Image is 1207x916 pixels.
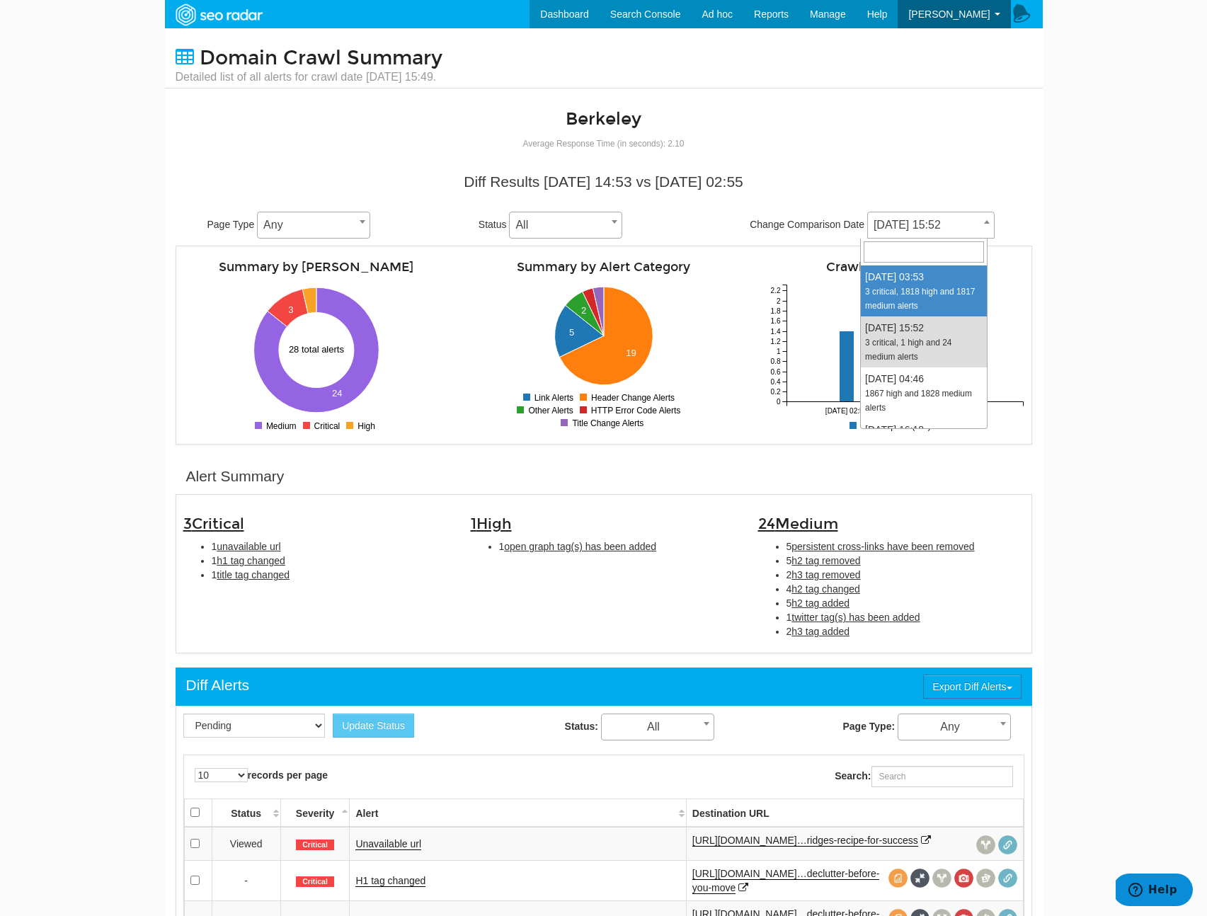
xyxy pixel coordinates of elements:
[791,555,860,566] span: h2 tag removed
[770,328,780,336] tspan: 1.4
[217,541,280,552] span: unavailable url
[217,555,285,566] span: h1 tag changed
[207,219,255,230] span: Page Type
[186,171,1022,193] div: Diff Results [DATE] 14:53 vs [DATE] 02:55
[954,869,973,888] span: View screenshot
[333,714,414,738] button: Update Status
[791,612,920,623] span: twitter tag(s) has been added
[810,8,846,20] span: Manage
[865,338,951,362] small: 3 critical, 1 high and 24 medium alerts
[867,8,888,20] span: Help
[776,398,780,406] tspan: 0
[865,287,975,311] small: 3 critical, 1818 high and 1817 medium alerts
[835,766,1012,787] label: Search:
[770,307,780,315] tspan: 1.8
[195,768,328,782] label: records per page
[212,554,450,568] li: 1
[770,388,780,396] tspan: 0.2
[692,868,880,894] a: [URL][DOMAIN_NAME]…declutter-before-you-move
[504,541,656,552] span: open graph tag(s) has been added
[825,407,867,415] tspan: [DATE] 02:55
[770,317,780,325] tspan: 1.6
[976,835,995,854] span: View headers
[998,869,1017,888] span: Redirect chain
[865,423,983,465] div: [DATE] 16:18
[212,539,450,554] li: 1
[471,515,512,533] span: 1
[842,721,895,732] strong: Page Type:
[867,212,995,239] span: 09/22/2025 15:52
[296,876,334,888] span: Critical
[865,389,972,413] small: 1867 high and 1828 medium alerts
[183,261,450,274] h4: Summary by [PERSON_NAME]
[786,624,1024,639] li: 2
[865,270,983,312] div: [DATE] 03:53
[602,717,714,737] span: All
[776,297,780,305] tspan: 2
[791,569,860,580] span: h3 tag removed
[476,515,512,533] span: High
[908,8,990,20] span: [PERSON_NAME]
[868,215,994,235] span: 09/22/2025 15:52
[786,554,1024,568] li: 5
[192,515,244,533] span: Critical
[888,869,908,888] span: View source
[791,597,850,609] span: h2 tag added
[471,261,737,274] h4: Summary by Alert Category
[776,348,780,355] tspan: 1
[212,860,280,900] td: -
[510,215,622,235] span: All
[758,261,1024,274] h4: Crawl Rate Compare
[566,108,641,130] a: Berkeley
[775,515,838,533] span: Medium
[499,539,737,554] li: 1
[932,869,951,888] span: View headers
[186,675,249,696] div: Diff Alerts
[758,515,838,533] span: 24
[280,798,350,827] th: Severity: activate to sort column descending
[183,515,244,533] span: 3
[786,596,1024,610] li: 5
[898,714,1011,740] span: Any
[702,8,733,20] span: Ad hoc
[350,798,686,827] th: Alert: activate to sort column ascending
[1116,874,1193,909] iframe: Opens a widget where you can find more information
[258,215,370,235] span: Any
[565,721,598,732] strong: Status:
[754,8,789,20] span: Reports
[786,582,1024,596] li: 4
[770,357,780,365] tspan: 0.8
[523,139,685,149] small: Average Response Time (in seconds): 2.10
[692,835,918,847] a: [URL][DOMAIN_NAME]…ridges-recipe-for-success
[355,838,421,850] a: Unavailable url
[296,840,334,851] span: Critical
[786,568,1024,582] li: 2
[479,219,507,230] span: Status
[923,675,1021,699] button: Export Diff Alerts
[998,835,1017,854] span: Redirect chain
[212,568,450,582] li: 1
[865,372,983,414] div: [DATE] 04:46
[786,539,1024,554] li: 5
[791,626,850,637] span: h3 tag added
[750,219,864,230] span: Change Comparison Date
[289,344,345,355] text: 28 total alerts
[257,212,370,239] span: Any
[355,875,425,887] a: H1 tag changed
[212,827,280,861] td: Viewed
[686,798,1023,827] th: Destination URL
[770,338,780,345] tspan: 1.2
[871,766,1013,787] input: Search:
[791,583,860,595] span: h2 tag changed
[200,46,442,70] span: Domain Crawl Summary
[176,69,442,85] small: Detailed list of all alerts for crawl date [DATE] 15:49.
[212,798,280,827] th: Status: activate to sort column ascending
[770,378,780,386] tspan: 0.4
[186,466,285,487] div: Alert Summary
[601,714,714,740] span: All
[898,717,1010,737] span: Any
[786,610,1024,624] li: 1
[791,541,974,552] span: persistent cross-links have been removed
[509,212,622,239] span: All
